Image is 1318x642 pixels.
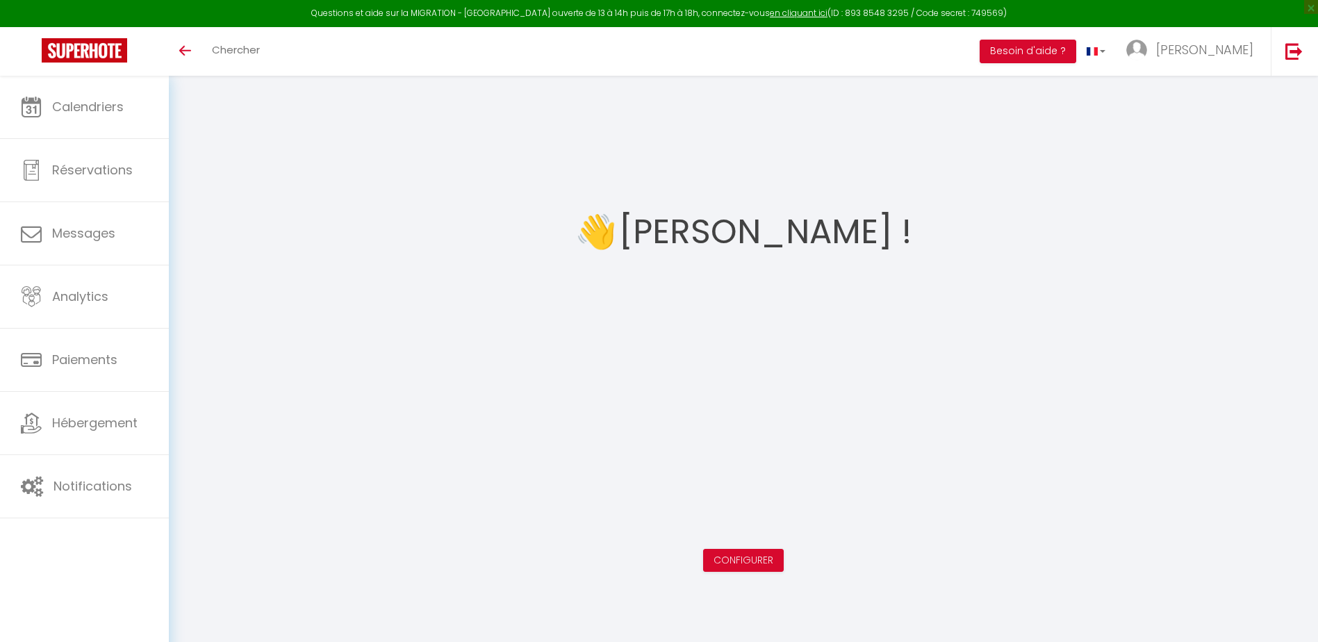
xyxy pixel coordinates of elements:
[52,224,115,242] span: Messages
[980,40,1076,63] button: Besoin d'aide ?
[770,7,827,19] a: en cliquant ici
[1285,42,1303,60] img: logout
[42,38,127,63] img: Super Booking
[521,274,966,524] iframe: welcome-outil.mov
[1156,41,1253,58] span: [PERSON_NAME]
[212,42,260,57] span: Chercher
[575,206,617,258] span: 👋
[52,351,117,368] span: Paiements
[703,549,784,573] button: Configurer
[201,27,270,76] a: Chercher
[714,553,773,567] a: Configurer
[619,190,912,274] h1: [PERSON_NAME] !
[52,288,108,305] span: Analytics
[1126,40,1147,60] img: ...
[52,161,133,179] span: Réservations
[52,414,138,431] span: Hébergement
[1116,27,1271,76] a: ... [PERSON_NAME]
[52,98,124,115] span: Calendriers
[53,477,132,495] span: Notifications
